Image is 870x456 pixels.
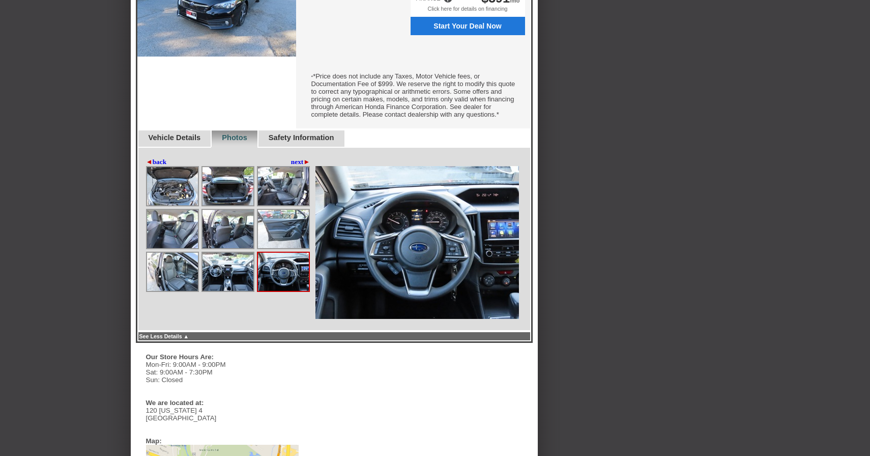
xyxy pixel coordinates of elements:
span: ► [303,158,310,166]
img: Image.aspx [147,167,198,205]
a: Photos [222,133,247,142]
a: Vehicle Details [149,133,201,142]
a: next► [291,158,310,166]
a: Safety Information [269,133,334,142]
a: ◄back [146,158,167,166]
img: Image.aspx [147,253,198,291]
img: Image.aspx [202,253,253,291]
div: Our Store Hours Are: [146,353,294,361]
div: We are located at: [146,399,294,407]
img: Image.aspx [147,210,198,248]
div: Click here for details on financing [411,6,525,17]
div: 120 [US_STATE] 4 [GEOGRAPHIC_DATA] [146,407,299,422]
div: Mon-Fri: 9:00AM - 9:00PM Sat: 9:00AM - 7:30PM Sun: Closed [146,361,299,384]
a: See Less Details ▲ [139,333,189,339]
img: Image.aspx [258,167,309,205]
img: Image.aspx [315,166,519,319]
span: ◄ [146,158,153,166]
img: Image.aspx [202,167,253,205]
img: Image.aspx [258,253,309,291]
img: Image.aspx [202,210,253,248]
font: *Price does not include any Taxes, Motor Vehicle fees, or Documentation Fee of $999. We reserve t... [311,72,515,118]
div: Map: [146,437,162,445]
img: Image.aspx [258,210,309,248]
span: Start Your Deal Now [416,22,519,30]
